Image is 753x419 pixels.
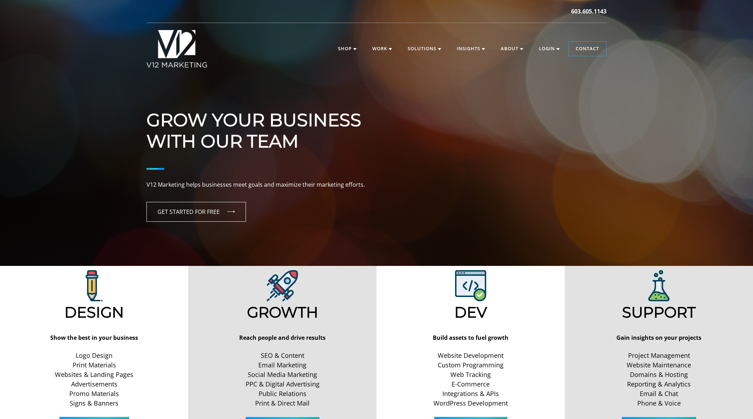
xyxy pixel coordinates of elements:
[3,398,185,408] a: Signs & Banners
[146,180,607,190] p: V12 Marketing helps businesses meet goals and maximize their marketing efforts.
[191,398,374,408] a: Print & Direct Mail
[379,303,562,321] h2: Dev
[568,389,750,398] a: Email & Chat
[718,385,753,419] iframe: Chat Widget
[191,370,374,379] a: Social Media Marketing
[267,270,298,301] img: V12 Marketing Design Solutions
[3,351,185,360] a: Logo Design
[379,360,562,370] a: Custom Programming
[3,333,185,343] p: Show the best in your business
[450,42,492,56] a: Insights
[191,351,374,360] a: SEO & Content
[568,398,750,408] a: Phone & Voice
[86,270,103,301] img: V12 Marketing Design Solutions
[568,379,750,389] a: Reporting & Analytics
[191,303,374,321] h2: Growth
[401,42,448,56] a: Solutions
[455,270,486,301] img: V12 Marketing Web Development Solutions
[568,370,750,379] a: Domains & Hosting
[3,389,185,398] a: Promo Materials
[379,370,562,379] a: Web Tracking
[3,379,185,389] a: Advertisements
[3,360,185,370] a: Print Materials
[568,333,750,343] p: Gain insights on your projects
[379,389,562,398] a: Integrations & APIs
[379,398,562,408] a: WordPress Development
[379,333,562,343] p: Build assets to fuel growth
[191,389,374,398] a: Public Relations
[571,7,607,16] a: 603.605.1143
[146,88,607,152] h1: Grow Your Business With Our Team
[379,379,562,389] a: E-Commerce
[191,360,374,370] a: Email Marketing
[331,42,364,56] a: Shop
[379,351,562,360] a: Website Development
[568,303,750,321] h2: Support
[3,370,185,379] a: Websites & Landing Pages
[191,379,374,389] a: PPC & Digital Advertising
[365,42,399,56] a: Work
[568,351,750,360] a: Project Management
[532,42,567,56] a: Login
[3,303,185,321] h2: Design
[648,270,669,301] img: V12 Marketing Support Solutions
[569,42,606,56] a: Contact
[568,360,750,370] a: Website Maintenance
[494,42,530,56] a: About
[146,202,246,222] a: GET STARTED FOR FREE
[146,30,207,68] img: V12 MARKETING Logo New Hampshire Marketing Agency
[191,333,374,343] p: Reach people and drive results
